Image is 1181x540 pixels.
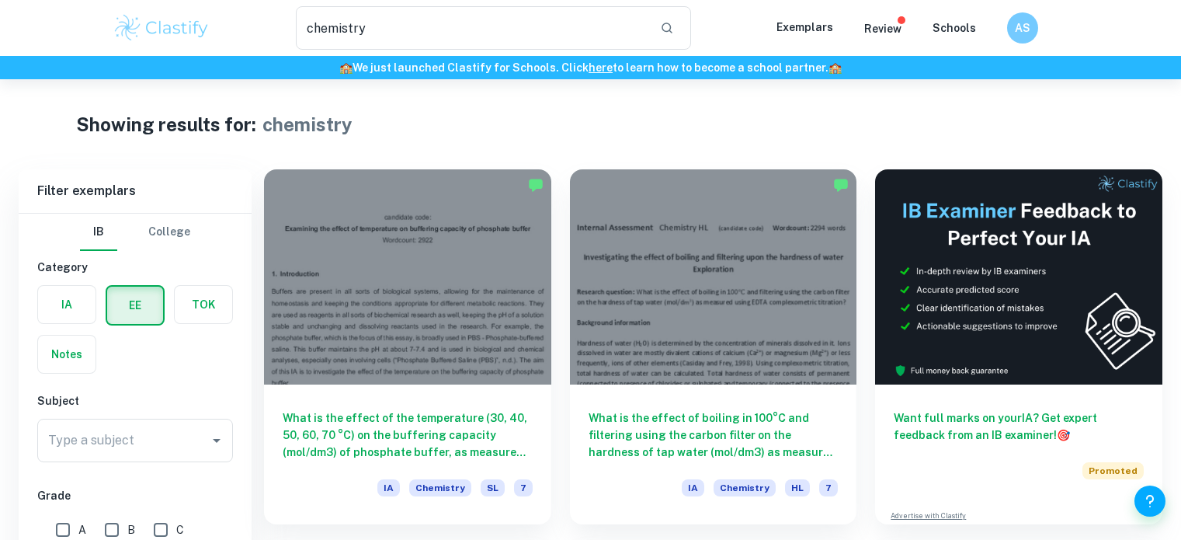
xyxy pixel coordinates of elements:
[3,59,1178,76] h6: We just launched Clastify for Schools. Click to learn how to become a school partner.
[933,22,976,34] a: Schools
[1007,12,1038,44] button: AS
[1013,19,1031,37] h6: AS
[1057,429,1070,441] span: 🎯
[409,479,471,496] span: Chemistry
[819,479,838,496] span: 7
[528,177,544,193] img: Marked
[148,214,190,251] button: College
[38,336,96,373] button: Notes
[377,479,400,496] span: IA
[37,392,233,409] h6: Subject
[113,12,211,44] img: Clastify logo
[714,479,776,496] span: Chemistry
[19,169,252,213] h6: Filter exemplars
[894,409,1144,444] h6: Want full marks on your IA ? Get expert feedback from an IB examiner!
[175,286,232,323] button: TOK
[682,479,704,496] span: IA
[828,61,842,74] span: 🏫
[891,510,966,521] a: Advertise with Clastify
[785,479,810,496] span: HL
[80,214,117,251] button: IB
[127,521,135,538] span: B
[76,110,256,138] h1: Showing results for:
[80,214,190,251] div: Filter type choice
[107,287,163,324] button: EE
[37,259,233,276] h6: Category
[570,169,857,524] a: What is the effect of boiling in 100°C and filtering using the carbon filter on the hardness of t...
[864,20,901,37] p: Review
[1134,486,1165,517] button: Help and Feedback
[514,479,533,496] span: 7
[589,61,613,74] a: here
[776,19,833,36] p: Exemplars
[481,479,505,496] span: SL
[339,61,353,74] span: 🏫
[37,487,233,504] h6: Grade
[875,169,1162,524] a: Want full marks on yourIA? Get expert feedback from an IB examiner!PromotedAdvertise with Clastify
[38,286,96,323] button: IA
[589,409,839,461] h6: What is the effect of boiling in 100°C and filtering using the carbon filter on the hardness of t...
[206,430,228,451] button: Open
[296,6,648,50] input: Search for any exemplars...
[262,110,353,138] h1: chemistry
[264,169,551,524] a: What is the effect of the temperature (30, 40, 50, 60, 70 °C) on the buffering capacity (mol/dm3)...
[176,521,184,538] span: C
[875,169,1162,385] img: Thumbnail
[1082,462,1144,479] span: Promoted
[833,177,849,193] img: Marked
[78,521,86,538] span: A
[283,409,533,461] h6: What is the effect of the temperature (30, 40, 50, 60, 70 °C) on the buffering capacity (mol/dm3)...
